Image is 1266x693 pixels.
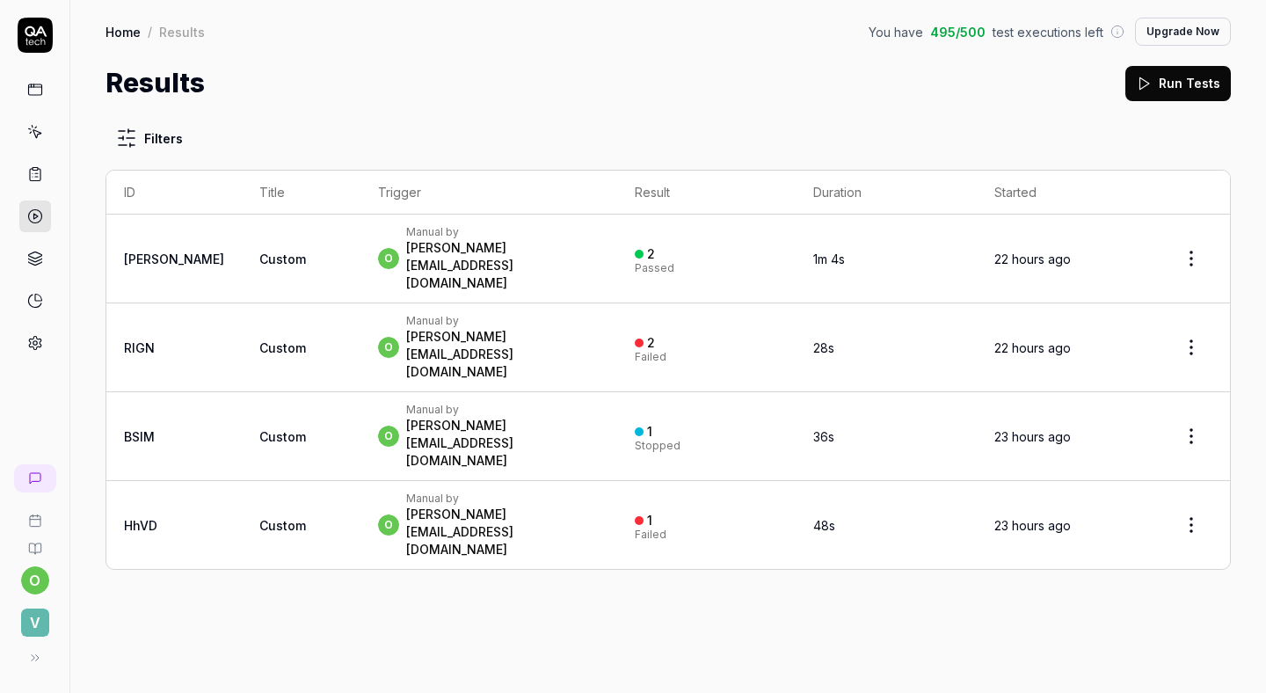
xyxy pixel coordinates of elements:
[406,314,599,328] div: Manual by
[7,595,62,640] button: V
[813,518,835,533] time: 48s
[148,23,152,40] div: /
[994,518,1071,533] time: 23 hours ago
[124,340,155,355] a: RlGN
[994,340,1071,355] time: 22 hours ago
[930,23,986,41] span: 495 / 500
[360,171,616,215] th: Trigger
[7,500,62,528] a: Book a call with us
[647,246,655,262] div: 2
[378,248,399,269] span: o
[378,337,399,358] span: o
[124,518,157,533] a: HhVD
[159,23,205,40] div: Results
[994,252,1071,266] time: 22 hours ago
[994,429,1071,444] time: 23 hours ago
[259,252,306,266] span: Custom
[406,328,599,381] div: [PERSON_NAME][EMAIL_ADDRESS][DOMAIN_NAME]
[105,120,193,156] button: Filters
[124,252,224,266] a: [PERSON_NAME]
[813,252,845,266] time: 1m 4s
[406,417,599,470] div: [PERSON_NAME][EMAIL_ADDRESS][DOMAIN_NAME]
[635,263,674,274] div: Passed
[242,171,360,215] th: Title
[647,513,652,529] div: 1
[977,171,1153,215] th: Started
[105,63,205,103] h1: Results
[647,424,652,440] div: 1
[993,23,1103,41] span: test executions left
[635,529,666,540] div: Failed
[378,426,399,447] span: o
[259,429,306,444] span: Custom
[406,239,599,292] div: [PERSON_NAME][EMAIL_ADDRESS][DOMAIN_NAME]
[378,514,399,536] span: o
[406,492,599,506] div: Manual by
[21,609,49,637] span: V
[406,225,599,239] div: Manual by
[105,23,141,40] a: Home
[259,518,306,533] span: Custom
[796,171,977,215] th: Duration
[813,340,834,355] time: 28s
[406,403,599,417] div: Manual by
[869,23,923,41] span: You have
[617,171,796,215] th: Result
[7,528,62,556] a: Documentation
[406,506,599,558] div: [PERSON_NAME][EMAIL_ADDRESS][DOMAIN_NAME]
[647,335,655,351] div: 2
[1135,18,1231,46] button: Upgrade Now
[259,340,306,355] span: Custom
[1125,66,1231,101] button: Run Tests
[813,429,834,444] time: 36s
[124,429,155,444] a: BSlM
[14,464,56,492] a: New conversation
[635,441,680,451] div: Stopped
[106,171,242,215] th: ID
[635,352,666,362] div: Failed
[21,566,49,595] button: o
